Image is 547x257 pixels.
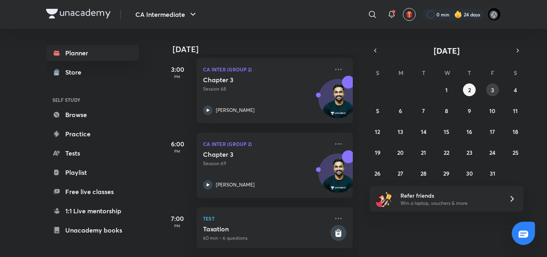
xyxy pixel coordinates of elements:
a: Playlist [46,164,139,180]
abbr: October 20, 2025 [397,149,404,156]
abbr: October 3, 2025 [491,86,494,94]
button: October 5, 2025 [371,104,384,117]
abbr: October 26, 2025 [374,170,380,177]
p: Test [203,214,329,223]
h6: Refer friends [400,191,499,200]
button: October 22, 2025 [440,146,453,159]
button: October 19, 2025 [371,146,384,159]
button: avatar [403,8,416,21]
button: October 8, 2025 [440,104,453,117]
abbr: Friday [491,69,494,77]
abbr: October 17, 2025 [490,128,495,136]
img: streak [454,10,462,18]
a: Unacademy books [46,222,139,238]
button: October 14, 2025 [417,125,430,138]
a: Browse [46,107,139,123]
button: October 15, 2025 [440,125,453,138]
h4: [DATE] [173,45,361,54]
img: poojita Agrawal [487,8,501,21]
abbr: October 8, 2025 [445,107,448,115]
p: CA Inter (Group 2) [203,139,329,149]
abbr: October 9, 2025 [468,107,471,115]
abbr: October 22, 2025 [444,149,449,156]
button: October 26, 2025 [371,167,384,180]
img: avatar [406,11,413,18]
p: 60 min • 6 questions [203,235,329,242]
button: October 10, 2025 [486,104,499,117]
abbr: October 16, 2025 [467,128,472,136]
p: CA Inter (Group 2) [203,65,329,74]
button: October 9, 2025 [463,104,476,117]
abbr: October 12, 2025 [375,128,380,136]
button: October 4, 2025 [509,83,522,96]
button: October 23, 2025 [463,146,476,159]
abbr: October 7, 2025 [422,107,425,115]
p: Session 69 [203,160,329,167]
p: PM [161,223,193,228]
div: Store [65,67,86,77]
p: PM [161,74,193,79]
button: October 7, 2025 [417,104,430,117]
button: CA Intermediate [131,6,203,22]
img: Company Logo [46,9,111,18]
button: October 16, 2025 [463,125,476,138]
h5: Chapter 3 [203,150,303,158]
p: PM [161,149,193,154]
h5: 7:00 [161,214,193,223]
button: October 3, 2025 [486,83,499,96]
abbr: October 15, 2025 [444,128,449,136]
h6: SELF STUDY [46,93,139,107]
abbr: October 27, 2025 [398,170,403,177]
abbr: Tuesday [422,69,425,77]
button: October 13, 2025 [394,125,407,138]
abbr: October 19, 2025 [375,149,380,156]
button: October 30, 2025 [463,167,476,180]
abbr: Wednesday [444,69,450,77]
p: Win a laptop, vouchers & more [400,200,499,207]
abbr: October 13, 2025 [398,128,403,136]
img: Avatar [319,83,357,122]
abbr: October 31, 2025 [490,170,495,177]
button: October 24, 2025 [486,146,499,159]
a: Planner [46,45,139,61]
h5: 6:00 [161,139,193,149]
abbr: October 2, 2025 [468,86,471,94]
a: Free live classes [46,184,139,200]
img: referral [376,191,392,207]
span: [DATE] [434,45,460,56]
abbr: Thursday [468,69,471,77]
button: October 1, 2025 [440,83,453,96]
abbr: October 10, 2025 [489,107,495,115]
button: October 6, 2025 [394,104,407,117]
h5: Chapter 3 [203,76,303,84]
abbr: October 18, 2025 [513,128,518,136]
img: Avatar [319,158,357,196]
abbr: October 30, 2025 [466,170,473,177]
abbr: October 29, 2025 [443,170,449,177]
button: October 27, 2025 [394,167,407,180]
a: Tests [46,145,139,161]
p: [PERSON_NAME] [216,107,255,114]
abbr: October 4, 2025 [514,86,517,94]
abbr: Sunday [376,69,379,77]
abbr: October 1, 2025 [445,86,448,94]
button: October 29, 2025 [440,167,453,180]
button: October 17, 2025 [486,125,499,138]
abbr: October 24, 2025 [489,149,495,156]
abbr: Monday [398,69,403,77]
abbr: October 25, 2025 [513,149,519,156]
h5: 3:00 [161,65,193,74]
button: October 2, 2025 [463,83,476,96]
abbr: October 11, 2025 [513,107,518,115]
a: Practice [46,126,139,142]
a: Store [46,64,139,80]
a: 1:1 Live mentorship [46,203,139,219]
button: October 31, 2025 [486,167,499,180]
button: October 18, 2025 [509,125,522,138]
p: [PERSON_NAME] [216,181,255,188]
button: October 28, 2025 [417,167,430,180]
button: October 25, 2025 [509,146,522,159]
button: October 20, 2025 [394,146,407,159]
h5: Taxation [203,225,329,233]
a: Company Logo [46,9,111,20]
